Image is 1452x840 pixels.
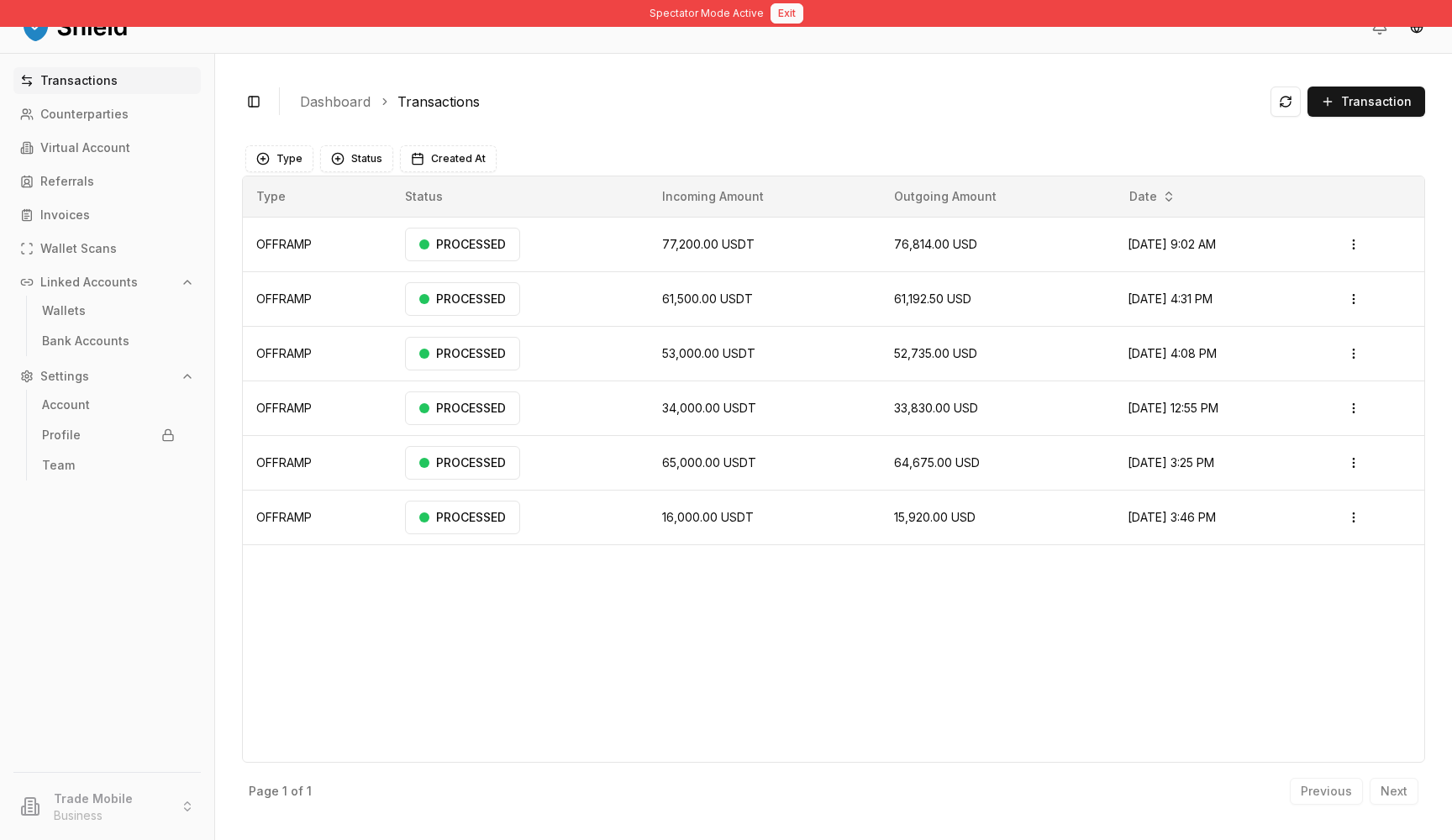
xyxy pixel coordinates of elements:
[405,228,520,261] div: PROCESSED
[894,455,980,470] span: 64,675.00 USD
[662,346,755,360] span: 53,000.00 USDT
[243,326,392,381] td: OFFRAMP
[1128,346,1217,360] span: [DATE] 4:08 PM
[400,145,497,172] button: Created At
[40,370,89,382] p: Settings
[1128,237,1216,251] span: [DATE] 9:02 AM
[650,7,764,20] span: Spectator Mode Active
[1341,93,1412,110] span: Transaction
[291,785,303,797] p: of
[249,785,279,797] p: Page
[243,381,392,435] td: OFFRAMP
[405,282,520,316] div: PROCESSED
[35,452,181,479] a: Team
[243,176,392,217] th: Type
[300,92,1257,112] nav: breadcrumb
[13,67,201,94] a: Transactions
[1128,510,1216,524] span: [DATE] 3:46 PM
[431,152,486,165] span: Created At
[42,335,129,347] p: Bank Accounts
[307,785,312,797] p: 1
[282,785,287,797] p: 1
[40,75,118,87] p: Transactions
[13,235,201,262] a: Wallet Scans
[42,399,90,411] p: Account
[40,276,138,288] p: Linked Accounts
[13,168,201,195] a: Referrals
[320,145,393,172] button: Status
[662,237,755,251] span: 77,200.00 USDT
[35,391,181,418] a: Account
[405,391,520,425] div: PROCESSED
[300,92,371,112] a: Dashboard
[13,134,201,161] a: Virtual Account
[40,243,117,255] p: Wallet Scans
[894,237,977,251] span: 76,814.00 USD
[42,459,75,471] p: Team
[881,176,1114,217] th: Outgoing Amount
[894,510,976,524] span: 15,920.00 USD
[405,337,520,370] div: PROCESSED
[35,297,181,324] a: Wallets
[40,108,129,120] p: Counterparties
[1128,455,1214,470] span: [DATE] 3:25 PM
[243,490,392,544] td: OFFRAMP
[894,291,971,306] span: 61,192.50 USD
[40,142,130,154] p: Virtual Account
[42,429,81,441] p: Profile
[894,346,977,360] span: 52,735.00 USD
[662,401,756,415] span: 34,000.00 USDT
[1123,183,1182,210] button: Date
[13,202,201,228] a: Invoices
[894,401,978,415] span: 33,830.00 USD
[243,435,392,490] td: OFFRAMP
[397,92,480,112] a: Transactions
[662,291,753,306] span: 61,500.00 USDT
[771,3,803,24] button: Exit
[405,446,520,480] div: PROCESSED
[662,510,754,524] span: 16,000.00 USDT
[35,328,181,354] a: Bank Accounts
[243,217,392,271] td: OFFRAMP
[1307,87,1425,117] button: Transaction
[1128,401,1218,415] span: [DATE] 12:55 PM
[42,305,86,317] p: Wallets
[649,176,881,217] th: Incoming Amount
[13,363,201,390] button: Settings
[13,101,201,128] a: Counterparties
[35,422,181,449] a: Profile
[1128,291,1213,306] span: [DATE] 4:31 PM
[40,176,94,187] p: Referrals
[40,209,90,221] p: Invoices
[405,501,520,534] div: PROCESSED
[662,455,756,470] span: 65,000.00 USDT
[13,269,201,296] button: Linked Accounts
[243,271,392,326] td: OFFRAMP
[392,176,648,217] th: Status
[245,145,313,172] button: Type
